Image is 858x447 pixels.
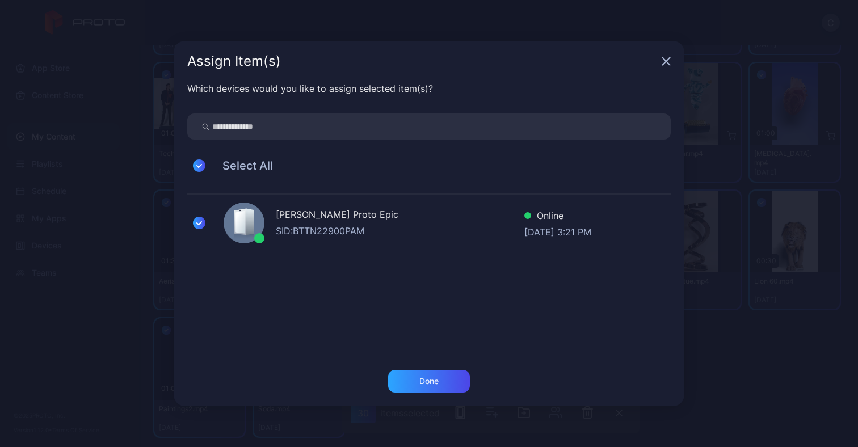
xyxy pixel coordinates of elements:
[276,224,524,238] div: SID: BTTN22900PAM
[187,54,657,68] div: Assign Item(s)
[276,208,524,224] div: [PERSON_NAME] Proto Epic
[211,159,273,172] span: Select All
[524,225,591,237] div: [DATE] 3:21 PM
[388,370,470,393] button: Done
[524,209,591,225] div: Online
[187,82,671,95] div: Which devices would you like to assign selected item(s)?
[419,377,439,386] div: Done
